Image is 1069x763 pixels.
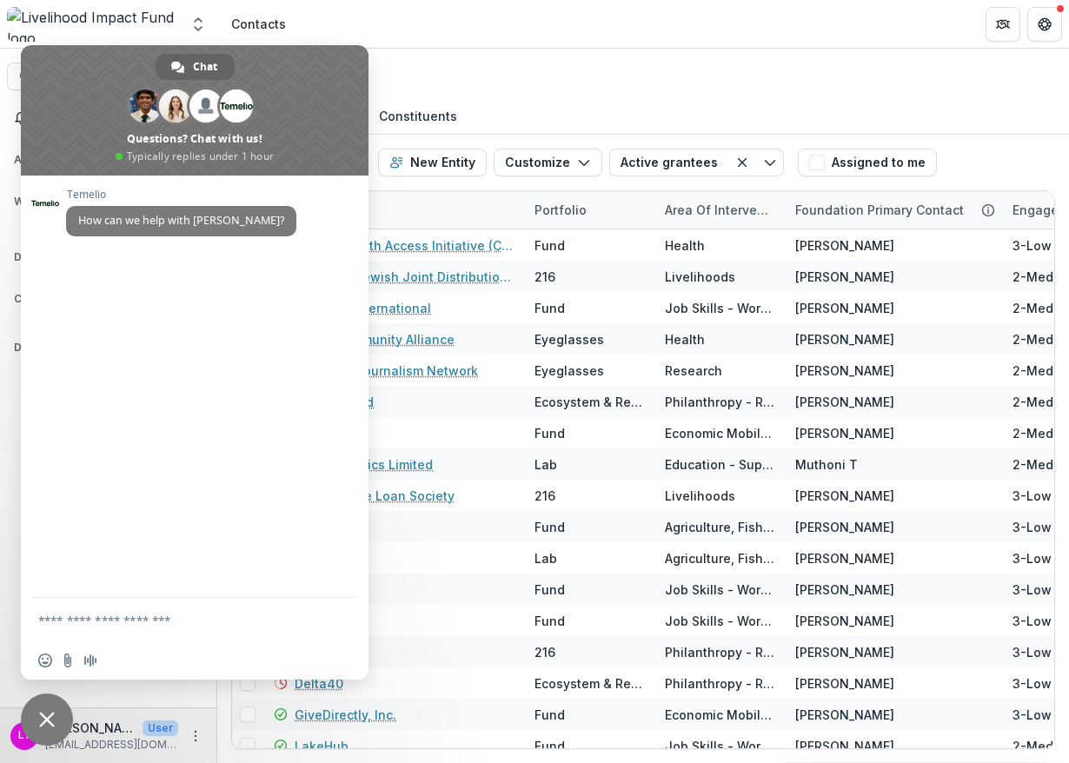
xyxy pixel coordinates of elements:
[378,149,487,176] button: New Entity
[534,236,565,255] div: Fund
[665,268,735,286] div: Livelihoods
[372,103,464,129] div: Constituents
[534,362,604,380] div: Eyeglasses
[795,549,894,567] div: [PERSON_NAME]
[1013,487,1052,505] div: 3-Low
[14,251,185,263] span: Documents
[795,424,894,442] div: [PERSON_NAME]
[1013,236,1052,255] div: 3-Low
[263,191,524,229] div: Entity
[665,455,774,474] div: Education - Support for Education
[665,549,774,567] div: Agriculture, Fishing & Conservation
[665,299,774,317] div: Job Skills - Workforce
[143,720,178,736] p: User
[524,191,654,229] div: Portfolio
[186,7,210,42] button: Open entity switcher
[534,674,644,693] div: Ecosystem & Regrantors
[534,424,565,442] div: Fund
[795,518,894,536] div: [PERSON_NAME]
[534,737,565,755] div: Fund
[795,236,894,255] div: [PERSON_NAME]
[534,393,644,411] div: Ecosystem & Regrantors
[1013,612,1052,630] div: 3-Low
[224,11,293,36] nav: breadcrumb
[795,268,894,286] div: [PERSON_NAME]
[534,706,565,724] div: Fund
[1013,674,1052,693] div: 3-Low
[795,393,894,411] div: [PERSON_NAME]
[795,581,894,599] div: [PERSON_NAME]
[83,654,97,667] span: Audio message
[1013,581,1052,599] div: 3-Low
[7,146,209,174] button: Open Activity
[785,191,1002,229] div: Foundation Primary Contact
[728,149,756,176] button: Clear filter
[665,236,705,255] div: Health
[795,299,894,317] div: [PERSON_NAME]
[45,737,178,753] p: [EMAIL_ADDRESS][DOMAIN_NAME]
[1013,549,1052,567] div: 3-Low
[785,201,974,219] div: Foundation Primary Contact
[534,549,557,567] div: Lab
[795,674,894,693] div: [PERSON_NAME]
[665,393,774,411] div: Philanthropy - Regrantor
[61,654,75,667] span: Send a file
[14,196,185,208] span: Workflows
[795,643,894,661] div: [PERSON_NAME]
[7,7,179,42] img: Livelihood Impact Fund logo
[156,54,235,80] div: Chat
[66,189,296,201] span: Temelio
[295,330,455,348] a: Lwala Community Alliance
[654,191,785,229] div: Area of intervention
[38,613,313,628] textarea: Compose your message...
[654,201,785,219] div: Area of intervention
[7,334,209,362] button: Open Data & Reporting
[665,362,722,380] div: Research
[665,643,774,661] div: Philanthropy - Regrantor
[494,149,602,176] button: Customize
[534,455,557,474] div: Lab
[524,201,597,219] div: Portfolio
[534,643,555,661] div: 216
[665,424,774,442] div: Economic Mobility
[7,243,209,271] button: Open Documents
[665,330,705,348] div: Health
[665,487,735,505] div: Livelihoods
[372,100,464,134] a: Constituents
[795,612,894,630] div: [PERSON_NAME]
[795,362,894,380] div: [PERSON_NAME]
[14,342,185,354] span: Data & Reporting
[534,299,565,317] div: Fund
[609,149,728,176] button: Active grantees
[534,268,555,286] div: 216
[534,518,565,536] div: Fund
[295,737,349,755] a: LakeHub
[534,330,604,348] div: Eyeglasses
[798,149,937,176] button: Assigned to me
[1013,518,1052,536] div: 3-Low
[295,362,478,380] a: Solutions Journalism Network
[78,213,284,228] span: How can we help with [PERSON_NAME]?
[14,293,185,305] span: Contacts
[295,706,396,724] a: GiveDirectly, Inc.
[534,487,555,505] div: 216
[665,518,774,536] div: Agriculture, Fishing & Conservation
[7,188,209,216] button: Open Workflows
[1013,643,1052,661] div: 3-Low
[665,612,774,630] div: Job Skills - Workforce
[986,7,1020,42] button: Partners
[795,455,858,474] div: Muthoni T
[295,236,514,255] a: Clinton Health Access Initiative (CHAI)
[795,737,894,755] div: [PERSON_NAME]
[7,285,209,313] button: Open Contacts
[534,612,565,630] div: Fund
[7,63,209,90] button: Search...
[193,54,217,80] span: Chat
[14,154,185,166] span: Activity
[38,654,52,667] span: Insert an emoji
[756,149,784,176] button: Toggle menu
